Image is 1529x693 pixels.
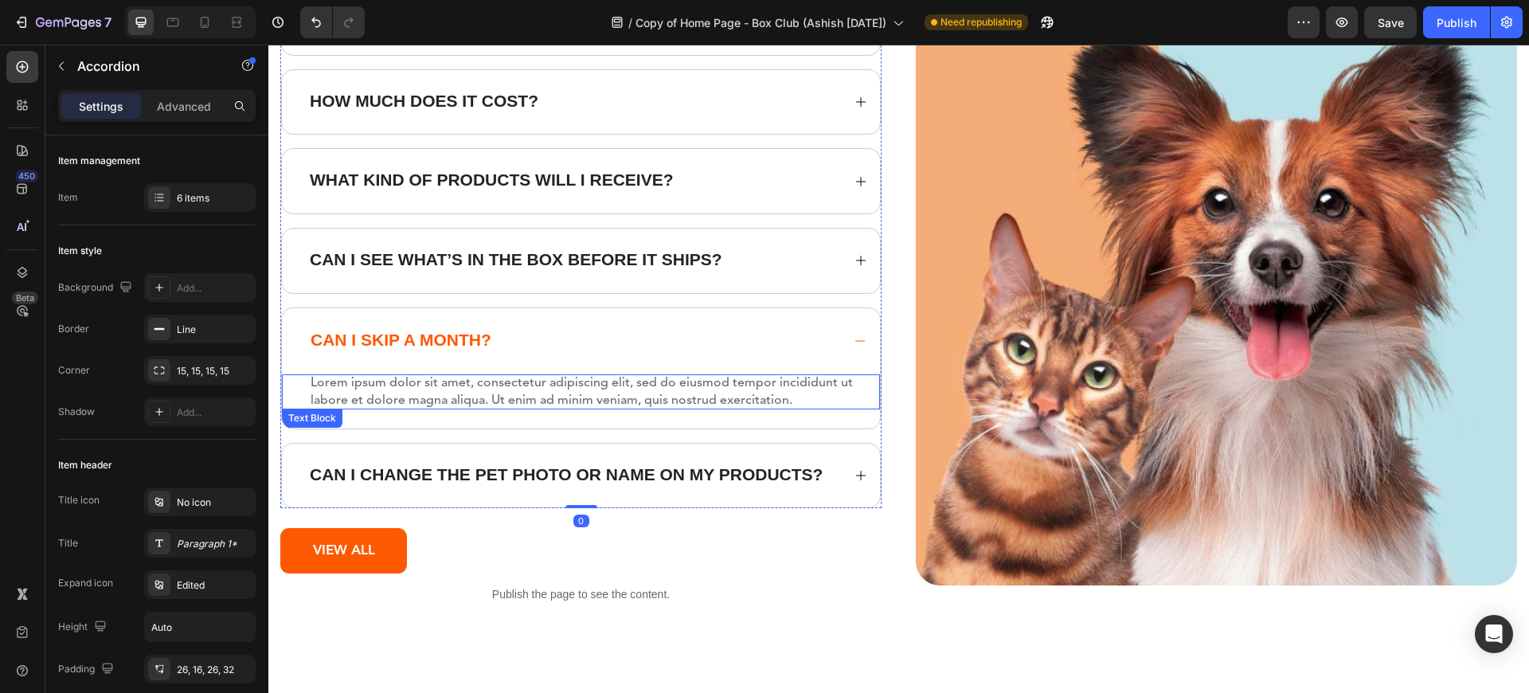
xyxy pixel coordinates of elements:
[177,405,252,420] div: Add...
[6,6,119,38] button: 7
[177,364,252,378] div: 15, 15, 15, 15
[12,484,139,529] button: <p>VIEW ALL</p>
[58,458,112,472] div: Item header
[58,277,135,299] div: Background
[177,578,252,593] div: Edited
[157,98,211,115] p: Advanced
[58,363,90,378] div: Corner
[300,6,365,38] div: Undo/Redo
[45,492,107,520] p: VIEW ALL
[940,15,1022,29] span: Need republishing
[58,536,78,550] div: Title
[12,292,38,304] div: Beta
[77,57,213,76] p: Accordion
[1423,6,1490,38] button: Publish
[79,98,123,115] p: Settings
[1378,16,1404,29] span: Save
[12,542,613,558] p: Publish the page to see the content.
[58,190,78,205] div: Item
[177,537,252,551] div: Paragraph 1*
[177,495,252,510] div: No icon
[58,154,140,168] div: Item management
[104,13,111,32] p: 7
[1364,6,1417,38] button: Save
[145,613,255,641] input: Auto
[1437,14,1476,31] div: Publish
[58,322,89,336] div: Border
[635,14,886,31] span: Copy of Home Page - Box Club (Ashish [DATE])
[58,405,95,419] div: Shadow
[15,170,38,182] div: 450
[1475,615,1513,653] div: Open Intercom Messenger
[177,663,252,677] div: 26, 16, 26, 32
[305,470,321,483] div: 0
[628,14,632,31] span: /
[58,576,113,590] div: Expand icon
[58,659,117,680] div: Padding
[58,244,102,258] div: Item style
[268,45,1529,693] iframe: Design area
[177,323,252,337] div: Line
[177,191,252,206] div: 6 items
[58,493,100,507] div: Title icon
[177,281,252,296] div: Add...
[58,617,110,638] div: Height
